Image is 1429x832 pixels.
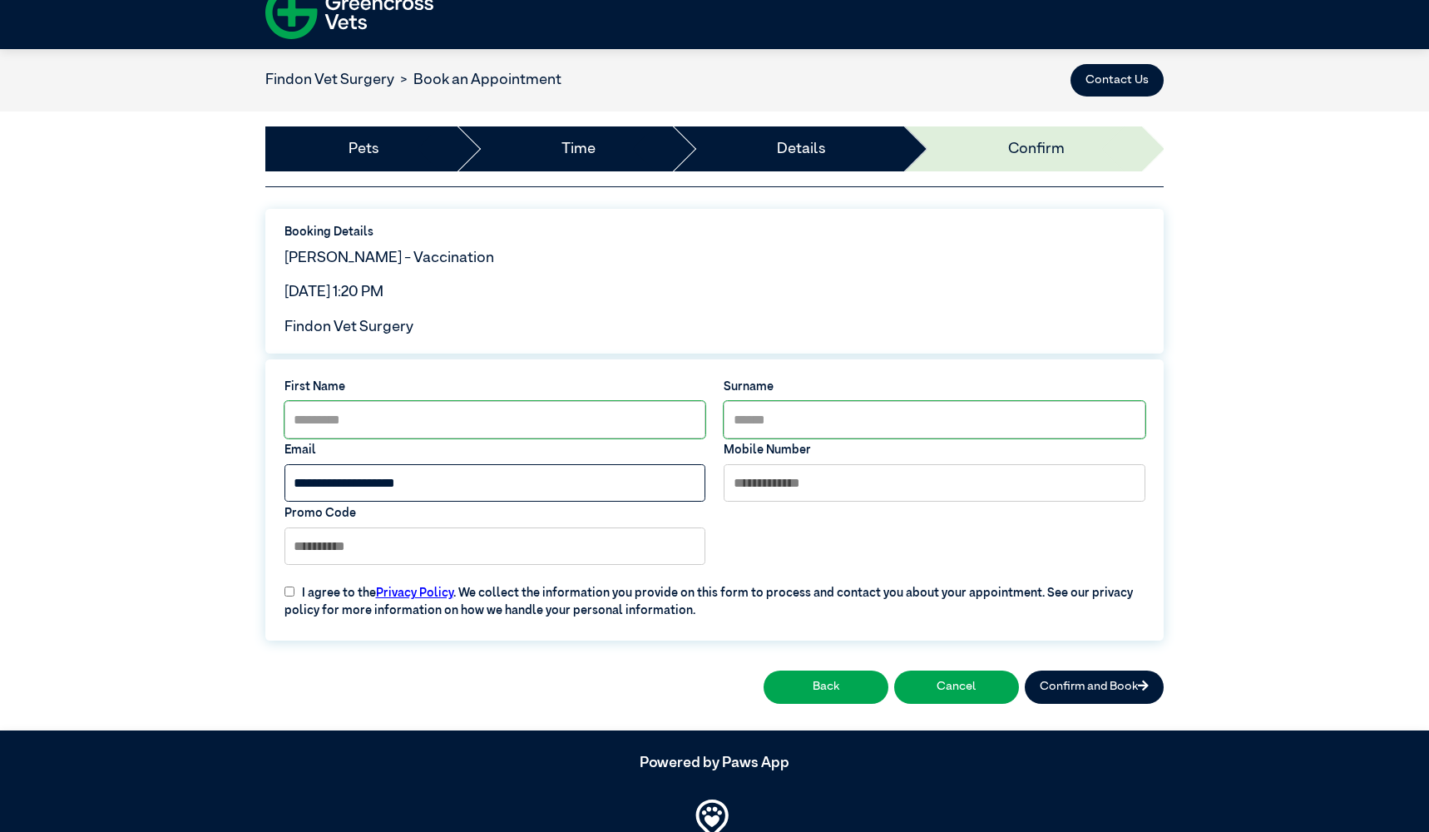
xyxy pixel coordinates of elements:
label: Surname [724,379,1145,397]
input: I agree to thePrivacy Policy. We collect the information you provide on this form to process and ... [284,587,294,597]
span: Findon Vet Surgery [284,319,413,334]
h5: Powered by Paws App [265,755,1164,773]
label: First Name [284,379,706,397]
a: Details [777,138,826,161]
a: Time [561,138,596,161]
nav: breadcrumb [265,69,561,92]
label: I agree to the . We collect the information you provide on this form to process and contact you a... [275,572,1155,621]
button: Back [764,671,888,704]
a: Findon Vet Surgery [265,72,394,87]
label: Mobile Number [724,442,1145,460]
a: Privacy Policy [376,587,453,599]
a: Pets [349,138,379,161]
span: [PERSON_NAME] - Vaccination [284,250,494,265]
button: Cancel [894,671,1019,704]
label: Promo Code [284,505,706,523]
span: [DATE] 1:20 PM [284,285,383,300]
button: Confirm and Book [1025,671,1164,704]
label: Email [284,442,706,460]
li: Book an Appointment [394,69,561,92]
button: Contact Us [1071,64,1164,97]
label: Booking Details [284,224,1145,242]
